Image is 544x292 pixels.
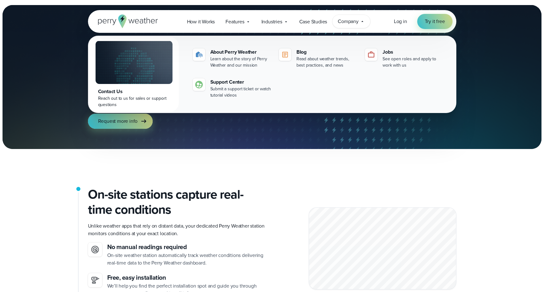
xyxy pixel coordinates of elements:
div: Contact Us [98,88,170,95]
div: Read about weather trends, best practices, and news [296,56,357,69]
div: See open roles and apply to work with us [383,56,443,69]
a: Log in [394,18,407,25]
img: jobs-icon-1.svg [367,51,375,58]
a: About Perry Weather Learn about the story of Perry Weather and our mission [190,46,274,71]
a: Case Studies [294,15,333,28]
img: contact-icon.svg [195,81,203,88]
p: Unlike weather apps that rely on distant data, your dedicated Perry Weather station monitors cond... [88,222,267,237]
p: On-site weather station automatically track weather conditions delivering real-time data to the P... [107,252,267,267]
p: On-site weather monitoring, automated alerts, and expert guidance— . [88,83,340,109]
a: How it Works [182,15,220,28]
div: Support Center [210,78,271,86]
h3: No manual readings required [107,242,267,252]
a: Blog Read about weather trends, best practices, and news [276,46,360,71]
h3: Free, easy installation [107,273,267,282]
div: About Perry Weather [210,48,271,56]
a: Contact Us Reach out to us for sales or support questions [89,37,179,112]
div: Reach out to us for sales or support questions [98,95,170,108]
span: Request more info [98,117,138,125]
a: Support Center Submit a support ticket or watch tutorial videos [190,76,274,101]
div: Learn about the story of Perry Weather and our mission [210,56,271,69]
span: How it Works [187,18,215,26]
span: Company [338,18,359,25]
span: Features [225,18,244,26]
img: blog-icon.svg [281,51,289,58]
a: Try it free [417,14,453,29]
span: Industries [261,18,282,26]
span: Case Studies [299,18,327,26]
div: Blog [296,48,357,56]
span: Try it free [425,18,445,25]
img: about-icon.svg [195,51,203,58]
h2: On-site stations capture real-time conditions [88,187,267,217]
div: Submit a support ticket or watch tutorial videos [210,86,271,98]
a: Jobs See open roles and apply to work with us [362,46,446,71]
a: Request more info [88,114,153,129]
div: Jobs [383,48,443,56]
